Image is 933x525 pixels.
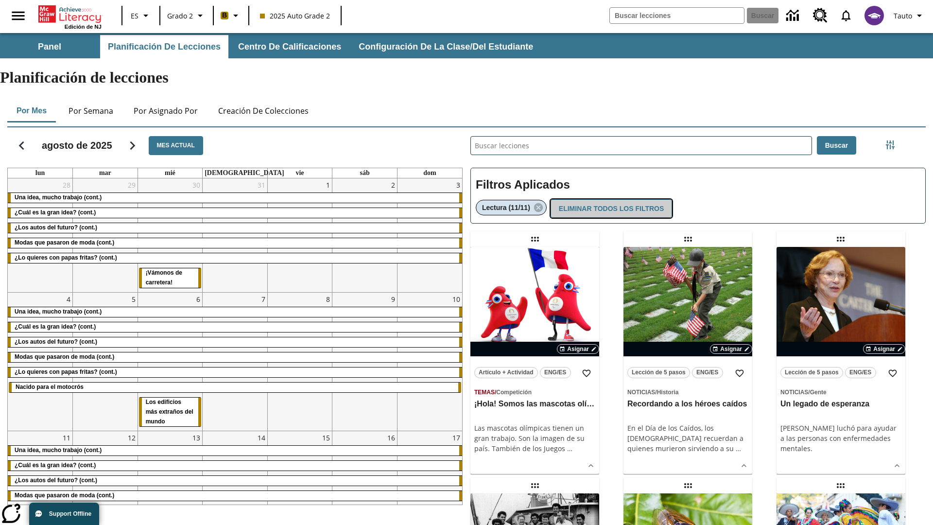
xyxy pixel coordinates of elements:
[627,389,655,396] span: Noticias
[527,478,543,493] div: Lección arrastrable: Atrapados en una isla
[8,367,462,377] div: ¿Lo quieres con papas fritas? (cont.)
[807,2,833,29] a: Centro de recursos, Se abrirá en una pestaña nueva.
[149,136,203,155] button: Mes actual
[476,200,547,215] div: Eliminar Lectura (11/11) el ítem seleccionado del filtro
[8,253,462,263] div: ¿Lo quieres con papas fritas? (cont.)
[627,423,748,454] div: En el Día de los Caídos, los [DEMOGRAPHIC_DATA] recuerdan a quienes murieron sirviendo a su
[479,367,534,378] span: Artículo + Actividad
[210,99,316,122] button: Creación de colecciones
[167,11,193,21] span: Grado 2
[833,478,848,493] div: Lección arrastrable: ¡Que viva el Cinco de Mayo!
[8,208,462,218] div: ¿Cuál es la gran idea? (cont.)
[97,168,113,178] a: martes
[15,368,117,375] span: ¿Lo quieres con papas fritas? (cont.)
[785,367,839,378] span: Lección de 5 pasos
[15,492,114,499] span: Modas que pasaron de moda (cont.)
[230,35,349,58] button: Centro de calificaciones
[9,383,461,392] div: Nacido para el motocrós
[470,247,599,474] div: lesson details
[351,35,541,58] button: Configuración de la clase/del estudiante
[34,168,47,178] a: lunes
[890,458,904,473] button: Ver más
[194,293,202,306] a: 6 de agosto de 2025
[15,194,102,201] span: Una idea, mucho trabajo (cont.)
[696,367,718,378] span: ENG/ES
[61,99,121,122] button: Por semana
[884,365,901,382] button: Añadir a mis Favoritas
[551,199,672,218] button: Eliminar todos los filtros
[15,308,102,315] span: Una idea, mucho trabajo (cont.)
[627,399,748,409] h3: Recordando a los héroes caídos
[126,99,206,122] button: Por asignado por
[267,292,332,431] td: 8 de agosto de 2025
[833,231,848,247] div: Lección arrastrable: Un legado de esperanza
[557,344,599,354] button: Asignar Elegir fechas
[470,168,926,224] div: Filtros Aplicados
[632,367,686,378] span: Lección de 5 pasos
[454,178,462,192] a: 3 de agosto de 2025
[8,238,462,248] div: Modas que pasaron de moda (cont.)
[146,399,193,425] span: Los edificios más extraños del mundo
[8,292,73,431] td: 4 de agosto de 2025
[65,293,72,306] a: 4 de agosto de 2025
[217,7,245,24] button: Boost El color de la clase es anaranjado claro. Cambiar el color de la clase.
[320,431,332,444] a: 15 de agosto de 2025
[720,345,742,353] span: Asignar
[389,178,397,192] a: 2 de agosto de 2025
[15,224,97,231] span: ¿Los autos del futuro? (cont.)
[731,365,748,382] button: Añadir a mis Favoritas
[817,136,856,155] button: Buscar
[139,268,202,288] div: ¡Vámonos de carretera!
[692,367,723,378] button: ENG/ES
[8,352,462,362] div: Modas que pasaron de moda (cont.)
[1,35,98,58] button: Panel
[190,431,202,444] a: 13 de agosto de 2025
[8,461,462,471] div: ¿Cuál es la gran idea? (cont.)
[260,11,330,21] span: 2025 Auto Grade 2
[780,367,843,378] button: Lección de 5 pasos
[849,367,871,378] span: ENG/ES
[4,1,33,30] button: Abrir el menú lateral
[680,231,696,247] div: Lección arrastrable: Recordando a los héroes caídos
[894,11,912,21] span: Tauto
[256,431,267,444] a: 14 de agosto de 2025
[527,231,543,247] div: Lección arrastrable: ¡Hola! Somos las mascotas olímpicas
[15,239,114,246] span: Modas que pasaron de moda (cont.)
[474,399,595,409] h3: ¡Hola! Somos las mascotas olímpicas
[256,178,267,192] a: 31 de julio de 2025
[657,389,679,396] span: Historia
[15,323,96,330] span: ¿Cuál es la gran idea? (cont.)
[8,446,462,455] div: Una idea, mucho trabajo (cont.)
[332,178,397,292] td: 2 de agosto de 2025
[623,247,752,474] div: lesson details
[358,168,371,178] a: sábado
[710,344,752,354] button: Asignar Elegir fechas
[780,423,901,454] div: [PERSON_NAME] luchó para ayudar a las personas con enfermedades mentales.
[578,365,595,382] button: Añadir a mis Favoritas
[38,3,102,30] div: Portada
[476,173,920,197] h2: Filtros Aplicados
[100,35,228,58] button: Planificación de lecciones
[450,431,462,444] a: 17 de agosto de 2025
[8,223,462,233] div: ¿Los autos del futuro? (cont.)
[397,292,462,431] td: 10 de agosto de 2025
[584,458,598,473] button: Ver más
[146,269,182,286] span: ¡Vámonos de carretera!
[15,338,97,345] span: ¿Los autos del futuro? (cont.)
[15,254,117,261] span: ¿Lo quieres con papas fritas? (cont.)
[780,399,901,409] h3: Un legado de esperanza
[482,204,530,211] span: Lectura (11/11)
[544,367,566,378] span: ENG/ES
[15,477,97,484] span: ¿Los autos del futuro? (cont.)
[873,345,895,353] span: Asignar
[139,398,202,427] div: Los edificios más extraños del mundo
[8,307,462,317] div: Una idea, mucho trabajo (cont.)
[73,178,138,292] td: 29 de julio de 2025
[8,491,462,501] div: Modas que pasaron de moda (cont.)
[332,292,397,431] td: 9 de agosto de 2025
[496,389,532,396] span: Competición
[163,168,177,178] a: miércoles
[780,389,808,396] span: Noticias
[294,168,306,178] a: viernes
[737,458,751,473] button: Ver más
